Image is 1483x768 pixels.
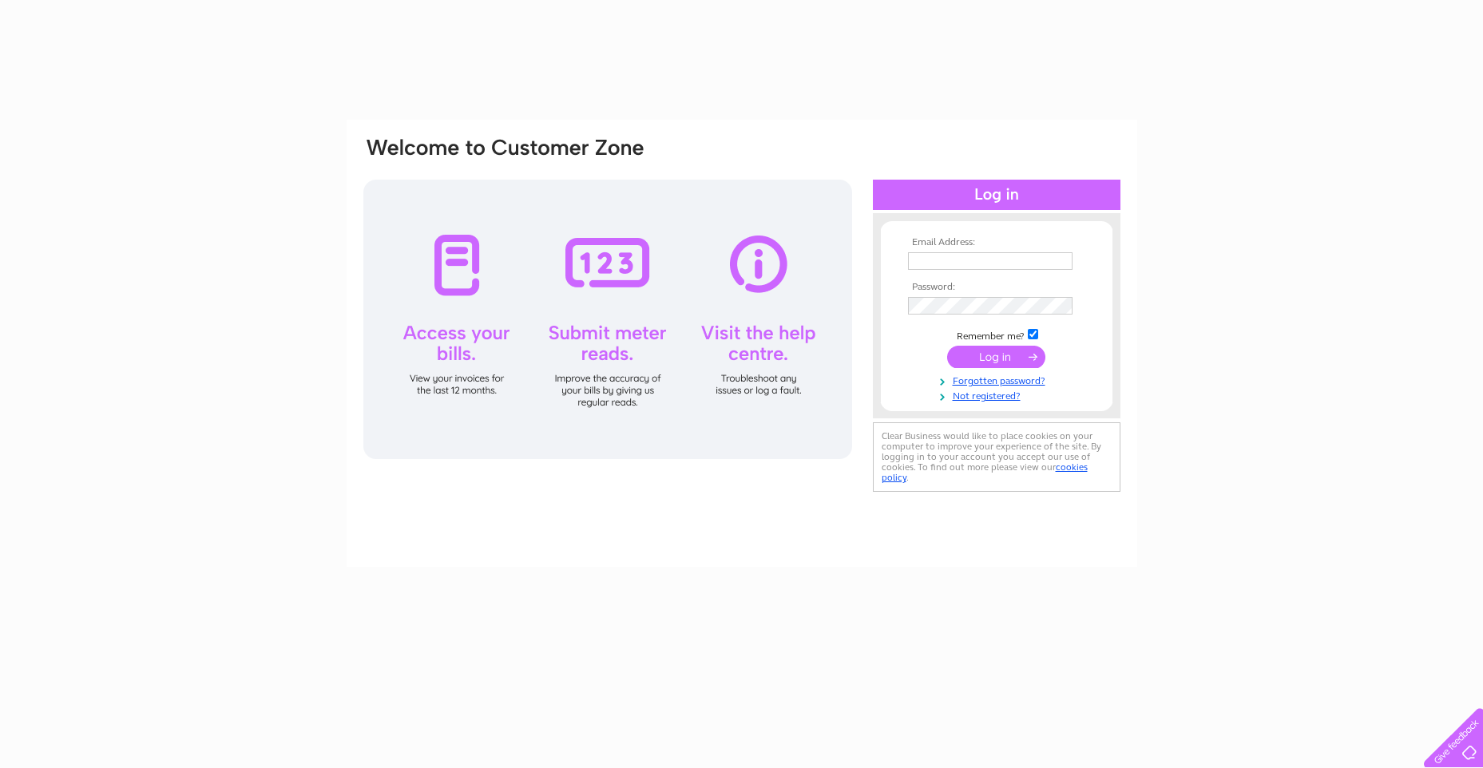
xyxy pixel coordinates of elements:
[947,346,1045,368] input: Submit
[882,461,1088,483] a: cookies policy
[908,372,1089,387] a: Forgotten password?
[908,387,1089,402] a: Not registered?
[904,327,1089,342] td: Remember me?
[904,282,1089,293] th: Password:
[904,237,1089,248] th: Email Address:
[873,422,1120,492] div: Clear Business would like to place cookies on your computer to improve your experience of the sit...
